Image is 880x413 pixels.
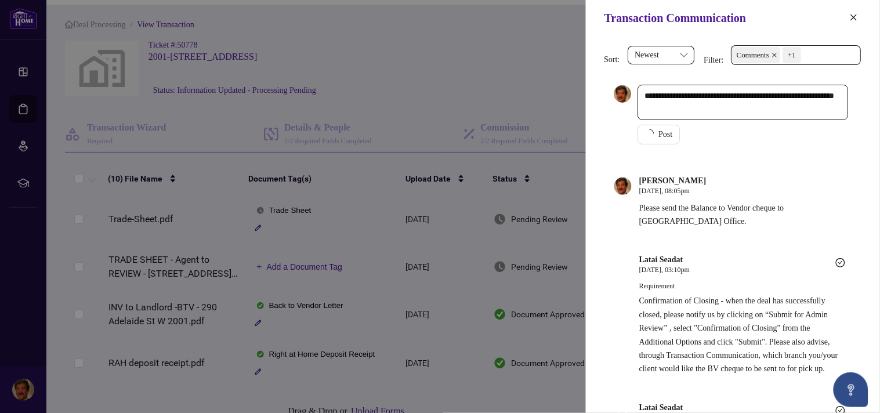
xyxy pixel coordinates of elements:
button: Open asap [834,372,868,407]
div: +1 [788,49,796,61]
h5: Latai Seadat [639,256,690,264]
img: Profile Icon [614,177,632,195]
span: Newest [635,46,688,64]
h5: [PERSON_NAME] [639,177,707,185]
div: Transaction Communication [604,9,846,27]
span: Comments [732,47,781,63]
span: [DATE], 03:10pm [639,266,690,274]
span: LS [617,257,629,273]
button: Post [638,125,680,144]
span: Requirement [639,280,845,292]
span: Comments [737,49,770,61]
img: Profile Icon [614,85,632,103]
p: Sort: [604,53,624,66]
span: close [850,13,858,21]
span: close [772,52,778,58]
span: [DATE], 08:05pm [639,187,690,195]
h5: Latai Seadat [639,404,690,412]
span: check-circle [836,258,845,267]
span: Confirmation of Closing - when the deal has successfully closed, please notify us by clicking on ... [639,294,845,375]
span: Please send the Balance to Vendor cheque to [GEOGRAPHIC_DATA] Office. [639,201,845,229]
p: Filter: [704,54,726,67]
